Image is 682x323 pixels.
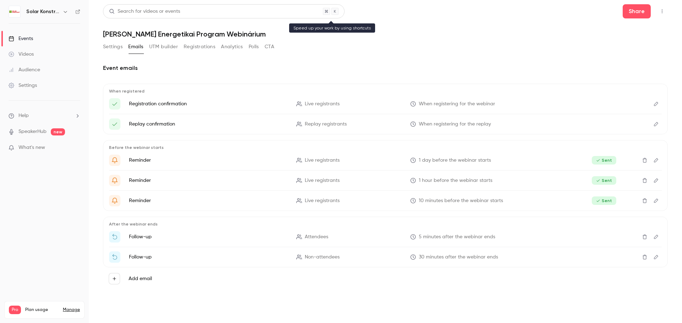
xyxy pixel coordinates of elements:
img: Solar Konstrukt Kft. [9,6,20,17]
li: Időpontfoglalás kizárólag a Webinár résztvevőknek [109,231,662,243]
button: Delete [639,251,650,263]
span: 1 hour before the webinar starts [419,177,492,184]
span: Sent [592,196,616,205]
h1: [PERSON_NAME] Energetikai Program Webinárium [103,30,668,38]
li: Sikeres Regisztráció - Jedlik Ányos Energiatároló Program Webinárium [109,98,662,110]
p: Reminder [129,157,288,164]
span: Live registrants [305,197,340,205]
button: Delete [639,195,650,206]
div: Audience [9,66,40,73]
button: Registrations [184,41,215,52]
button: Delete [639,175,650,186]
span: 1 day before the webinar starts [419,157,491,164]
button: Emails [128,41,143,52]
h2: Event emails [103,64,668,72]
p: Follow-up [129,233,288,240]
span: Live registrants [305,177,340,184]
button: Edit [650,175,662,186]
button: UTM builder [149,41,178,52]
p: After the webinar ends [109,221,662,227]
span: Live registrants [305,157,340,164]
p: Before the webinar starts [109,145,662,150]
span: Help [18,112,29,119]
p: Reminder [129,197,288,204]
span: Plan usage [25,307,59,313]
p: Replay confirmation [129,121,288,128]
button: Edit [650,251,662,263]
span: Non-attendees [305,254,340,261]
button: Edit [650,231,662,243]
li: Jedlik Ányos Webinárium - 1 óra múlva kezdünk! [109,175,662,186]
a: SpeakerHub [18,128,47,135]
a: Manage [63,307,80,313]
div: Events [9,35,33,42]
span: Live registrants [305,100,340,108]
span: When registering for the replay [419,121,491,128]
span: When registering for the webinar [419,100,495,108]
button: Edit [650,98,662,110]
button: Edit [650,195,662,206]
button: Analytics [221,41,243,52]
li: Jedlik Ányos Webinárium - 10 perc múlva kezdünk! [109,195,662,206]
span: What's new [18,144,45,151]
span: Pro [9,306,21,314]
label: Add email [129,275,152,282]
li: {{ event_name }} Holnap 9:00-kor kezdődik! [109,155,662,166]
button: Polls [249,41,259,52]
span: 10 minutes before the webinar starts [419,197,503,205]
li: help-dropdown-opener [9,112,80,119]
button: Settings [103,41,123,52]
p: Reminder [129,177,288,184]
span: Attendees [305,233,328,241]
button: Delete [639,155,650,166]
span: 30 minutes after the webinar ends [419,254,498,261]
span: 5 minutes after the webinar ends [419,233,495,241]
span: Replay registrants [305,121,347,128]
p: When registered [109,88,662,94]
button: Edit [650,155,662,166]
span: Sent [592,176,616,185]
li: {{ event_name }} visszanézhető! [109,118,662,130]
span: Sent [592,156,616,165]
div: Search for videos or events [109,8,180,15]
button: CTA [265,41,274,52]
p: Follow-up [129,254,288,261]
button: Delete [639,231,650,243]
li: Watch the replay of {{ event_name }} [109,251,662,263]
span: new [51,128,65,135]
button: Edit [650,118,662,130]
button: Share [623,4,651,18]
h6: Solar Konstrukt Kft. [26,8,60,15]
div: Settings [9,82,37,89]
p: Registration confirmation [129,100,288,107]
div: Videos [9,51,34,58]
